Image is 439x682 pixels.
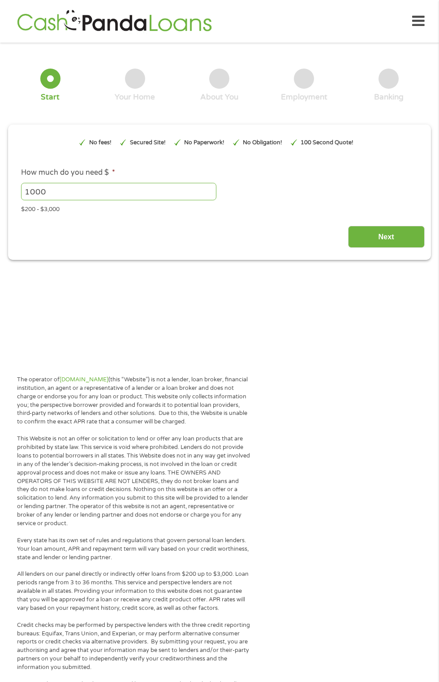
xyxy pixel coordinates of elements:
[17,376,250,426] p: The operator of (this “Website”) is not a lender, loan broker, financial institution, an agent or...
[374,92,404,102] div: Banking
[200,92,238,102] div: About You
[17,435,250,528] p: This Website is not an offer or solicitation to lend or offer any loan products that are prohibit...
[130,138,166,147] p: Secured Site!
[243,138,282,147] p: No Obligation!
[17,570,250,612] p: All lenders on our panel directly or indirectly offer loans from $200 up to $3,000. Loan periods ...
[348,226,425,248] input: Next
[21,202,418,214] div: $200 - $3,000
[301,138,353,147] p: 100 Second Quote!
[17,536,250,562] p: Every state has its own set of rules and regulations that govern personal loan lenders. Your loan...
[60,376,108,383] a: [DOMAIN_NAME]
[41,92,60,102] div: Start
[89,138,112,147] p: No fees!
[281,92,327,102] div: Employment
[184,138,224,147] p: No Paperwork!
[21,168,115,177] label: How much do you need $
[115,92,155,102] div: Your Home
[14,9,214,34] img: GetLoanNow Logo
[17,621,250,672] p: Credit checks may be performed by perspective lenders with the three credit reporting bureaus: Eq...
